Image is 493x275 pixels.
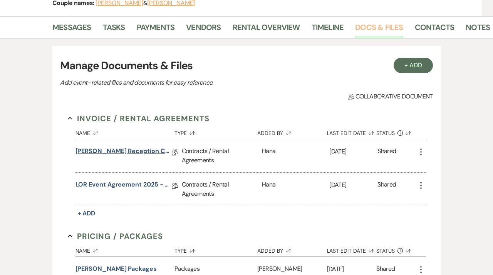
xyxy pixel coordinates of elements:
[75,242,175,257] button: Name
[262,173,329,206] div: Hana
[312,21,344,38] a: Timeline
[60,58,433,74] h3: Manage Documents & Files
[376,242,416,257] button: Status
[327,124,377,139] button: Last Edit Date
[186,21,221,38] a: Vendors
[68,230,163,242] button: Pricing / Packages
[182,173,262,206] div: Contracts / Rental Agreements
[174,242,257,257] button: Type
[137,21,175,38] a: Payments
[377,180,396,198] div: Shared
[78,209,96,217] span: + Add
[329,180,377,190] p: [DATE]
[52,21,91,38] a: Messages
[355,21,403,38] a: Docs & Files
[75,147,172,158] a: [PERSON_NAME] Reception Contract [DATE]
[377,147,396,165] div: Shared
[466,21,490,38] a: Notes
[327,264,377,274] p: [DATE]
[327,242,377,257] button: Last Edit Date
[68,113,210,124] button: Invoice / Rental Agreements
[174,124,257,139] button: Type
[75,180,172,192] a: LOR Event Agreement 2025 - Two Clients
[233,21,300,38] a: Rental Overview
[103,21,125,38] a: Tasks
[348,92,433,101] span: Collaborative document
[262,139,329,172] div: Hana
[257,242,327,257] button: Added By
[376,264,395,275] div: Shared
[376,248,395,253] span: Status
[60,78,330,88] p: Add event–related files and documents for easy reference.
[415,21,454,38] a: Contacts
[182,139,262,172] div: Contracts / Rental Agreements
[75,124,175,139] button: Name
[394,58,433,73] button: + Add
[75,264,157,273] button: [PERSON_NAME] Packages
[376,130,395,136] span: Status
[75,208,98,219] button: + Add
[376,124,416,139] button: Status
[329,147,377,157] p: [DATE]
[257,124,327,139] button: Added By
